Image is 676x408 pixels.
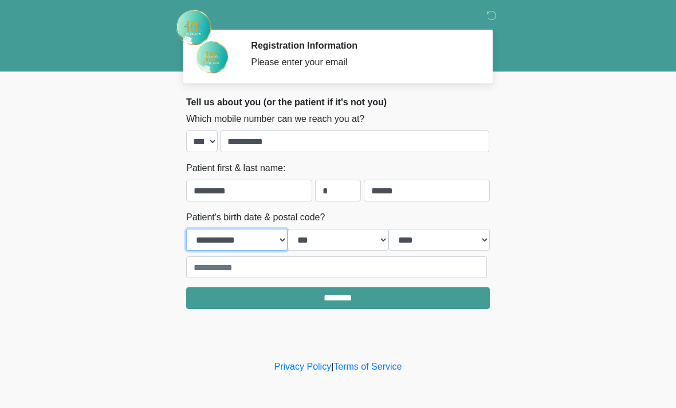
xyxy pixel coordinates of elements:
a: Terms of Service [333,362,402,371]
div: Please enter your email [251,56,473,69]
label: Which mobile number can we reach you at? [186,112,364,126]
label: Patient's birth date & postal code? [186,211,325,224]
img: Agent Avatar [195,40,229,74]
a: Privacy Policy [274,362,332,371]
img: Rehydrate Aesthetics & Wellness Logo [175,9,213,46]
h2: Tell us about you (or the patient if it's not you) [186,97,490,108]
a: | [331,362,333,371]
label: Patient first & last name: [186,161,285,175]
